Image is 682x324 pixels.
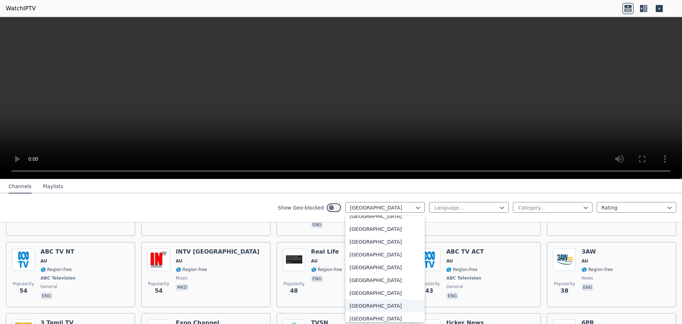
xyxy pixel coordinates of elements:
h6: Real Life [311,248,342,255]
span: AU [311,258,318,264]
span: news [581,275,593,281]
p: eng [311,275,323,282]
img: ABC TV NT [12,248,35,271]
div: [GEOGRAPHIC_DATA] [345,287,425,299]
img: Real Life [283,248,305,271]
img: INTV Australia [147,248,170,271]
p: eng [446,292,458,299]
span: Popularity [418,281,440,287]
span: 54 [155,287,163,295]
span: 🌎 Region-free [311,267,342,272]
span: 54 [20,287,27,295]
p: eng [311,221,323,228]
span: AU [581,258,588,264]
div: [GEOGRAPHIC_DATA] [345,248,425,261]
h6: ABC TV ACT [446,248,484,255]
span: general [446,284,463,290]
span: Popularity [283,281,305,287]
span: ABC Television [40,275,75,281]
img: ABC TV ACT [418,248,440,271]
div: [GEOGRAPHIC_DATA] [345,299,425,312]
span: music [176,275,188,281]
div: [GEOGRAPHIC_DATA] [345,235,425,248]
a: WatchIPTV [6,4,36,13]
h6: ABC TV NT [40,248,77,255]
span: ABC Television [446,275,481,281]
span: Popularity [148,281,169,287]
button: Channels [9,180,32,193]
span: Popularity [554,281,575,287]
span: 43 [425,287,433,295]
span: 🌎 Region-free [40,267,72,272]
div: [GEOGRAPHIC_DATA] [345,210,425,223]
h6: 3AW [581,248,613,255]
span: 🌎 Region-free [446,267,477,272]
button: Playlists [43,180,63,193]
span: 48 [290,287,298,295]
img: 3AW [553,248,576,271]
span: Popularity [13,281,34,287]
h6: INTV [GEOGRAPHIC_DATA] [176,248,260,255]
span: general [40,284,57,290]
span: 🌎 Region-free [581,267,613,272]
p: eng [40,292,53,299]
div: [GEOGRAPHIC_DATA] [345,223,425,235]
span: 🌎 Region-free [176,267,207,272]
span: AU [40,258,47,264]
p: eng [581,284,594,291]
p: mkd [176,284,188,291]
span: AU [446,258,453,264]
span: 38 [561,287,568,295]
label: Show Geo-blocked [278,204,324,211]
span: AU [176,258,183,264]
div: [GEOGRAPHIC_DATA] [345,261,425,274]
div: [GEOGRAPHIC_DATA] [345,274,425,287]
